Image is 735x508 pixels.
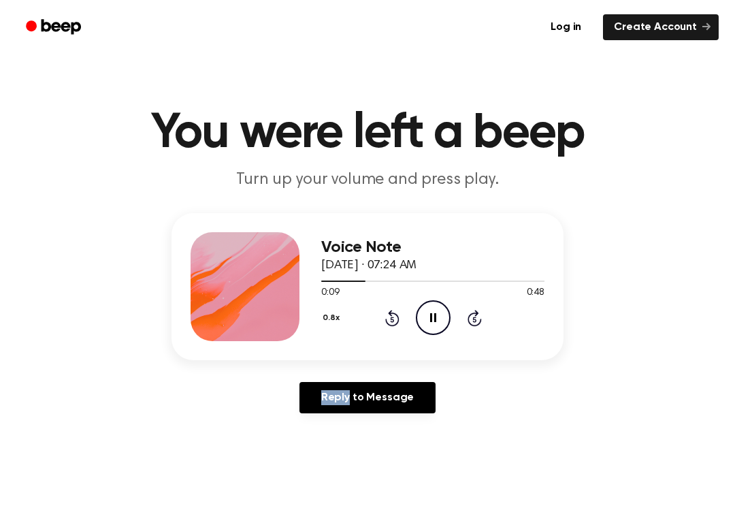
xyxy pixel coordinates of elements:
button: 0.8x [321,306,344,330]
h3: Voice Note [321,238,544,257]
h1: You were left a beep [19,109,716,158]
span: 0:09 [321,286,339,300]
span: [DATE] · 07:24 AM [321,259,416,272]
a: Log in [537,12,595,43]
a: Beep [16,14,93,41]
span: 0:48 [527,286,544,300]
a: Create Account [603,14,719,40]
p: Turn up your volume and press play. [106,169,629,191]
a: Reply to Message [299,382,436,413]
